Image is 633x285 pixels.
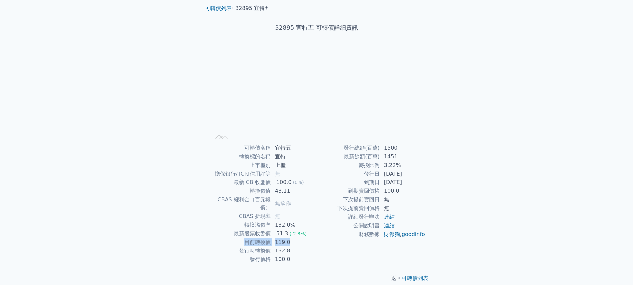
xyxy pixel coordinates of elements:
td: 132.8 [271,247,317,255]
td: 擔保銀行/TCRI信用評等 [208,170,271,178]
td: 宜特 [271,152,317,161]
td: 轉換溢價率 [208,221,271,229]
td: 到期日 [317,178,380,187]
td: [DATE] [380,170,426,178]
td: 43.11 [271,187,317,195]
td: 最新餘額(百萬) [317,152,380,161]
span: (-2.3%) [289,231,307,236]
td: 轉換價值 [208,187,271,195]
td: 119.0 [271,238,317,247]
td: CBAS 權利金（百元報價） [208,195,271,212]
li: › [205,4,234,12]
td: 1451 [380,152,426,161]
td: 最新股票收盤價 [208,229,271,238]
td: 發行時轉換價 [208,247,271,255]
span: 無承作 [275,200,291,207]
td: [DATE] [380,178,426,187]
td: 目前轉換價 [208,238,271,247]
td: 發行價格 [208,255,271,264]
td: , [380,230,426,239]
h1: 32895 宜特五 可轉債詳細資訊 [200,23,434,32]
div: 100.0 [275,178,293,186]
td: 詳細發行辦法 [317,213,380,221]
td: 發行總額(百萬) [317,144,380,152]
a: goodinfo [402,231,425,237]
td: 132.0% [271,221,317,229]
td: 100.0 [380,187,426,195]
div: 51.3 [275,230,290,238]
iframe: Chat Widget [600,253,633,285]
a: 可轉債列表 [402,275,428,281]
div: 聊天小工具 [600,253,633,285]
li: 32895 宜特五 [235,4,270,12]
td: 財務數據 [317,230,380,239]
td: 可轉債名稱 [208,144,271,152]
td: 無 [380,195,426,204]
g: Chart [218,53,418,132]
td: 100.0 [271,255,317,264]
td: 發行日 [317,170,380,178]
td: 上櫃 [271,161,317,170]
td: 下次提前賣回價格 [317,204,380,213]
td: 1500 [380,144,426,152]
a: 可轉債列表 [205,5,232,11]
a: 財報狗 [384,231,400,237]
a: 連結 [384,214,395,220]
td: 無 [380,204,426,213]
span: (0%) [293,180,304,185]
td: 下次提前賣回日 [317,195,380,204]
td: 上市櫃別 [208,161,271,170]
span: 無 [275,213,280,219]
span: 無 [275,171,280,177]
td: 轉換比例 [317,161,380,170]
td: CBAS 折現率 [208,212,271,221]
td: 3.22% [380,161,426,170]
td: 最新 CB 收盤價 [208,178,271,187]
td: 到期賣回價格 [317,187,380,195]
td: 宜特五 [271,144,317,152]
p: 返回 [200,274,434,282]
td: 公開說明書 [317,221,380,230]
a: 連結 [384,222,395,229]
td: 轉換標的名稱 [208,152,271,161]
